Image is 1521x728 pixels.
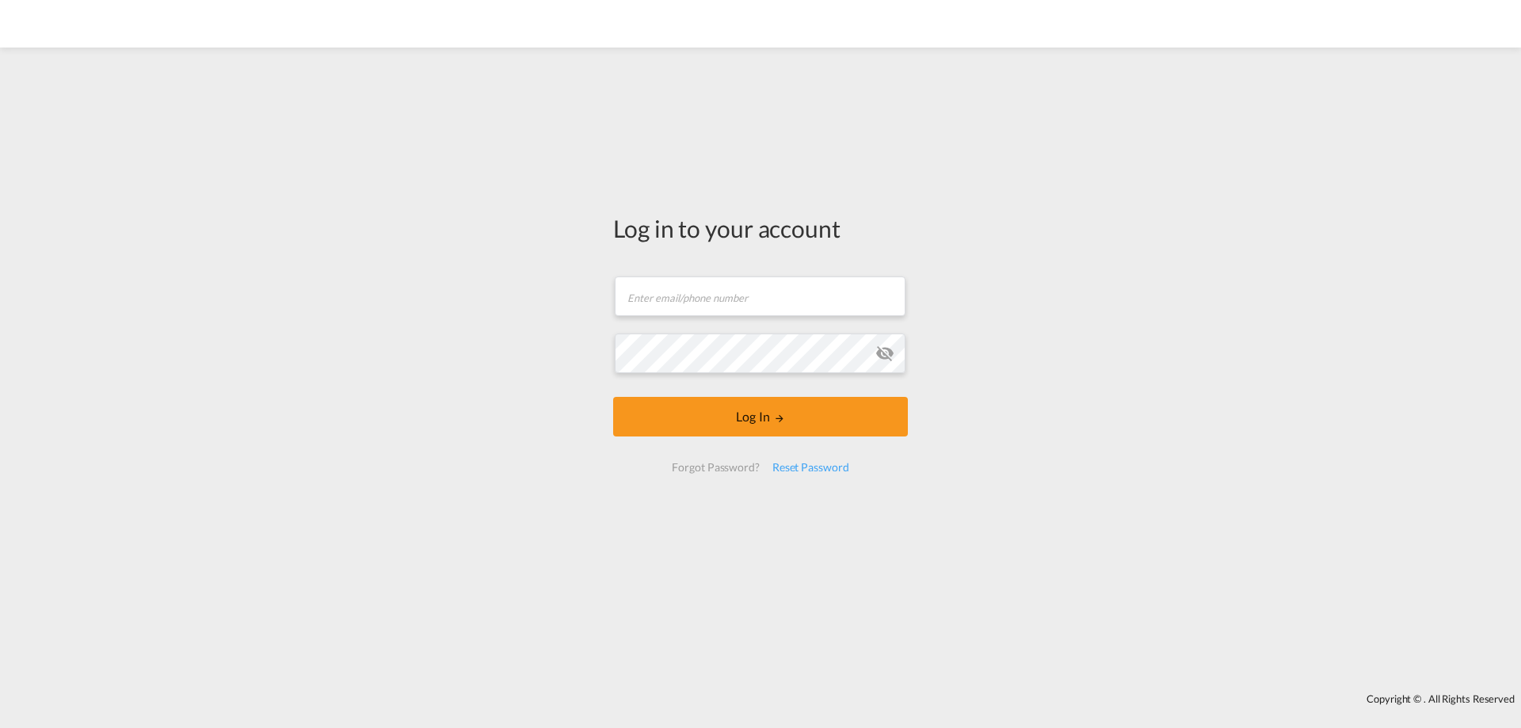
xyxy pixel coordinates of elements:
input: Enter email/phone number [615,276,905,316]
div: Forgot Password? [665,453,765,482]
md-icon: icon-eye-off [875,344,894,363]
button: LOGIN [613,397,908,436]
div: Reset Password [766,453,856,482]
div: Log in to your account [613,212,908,245]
